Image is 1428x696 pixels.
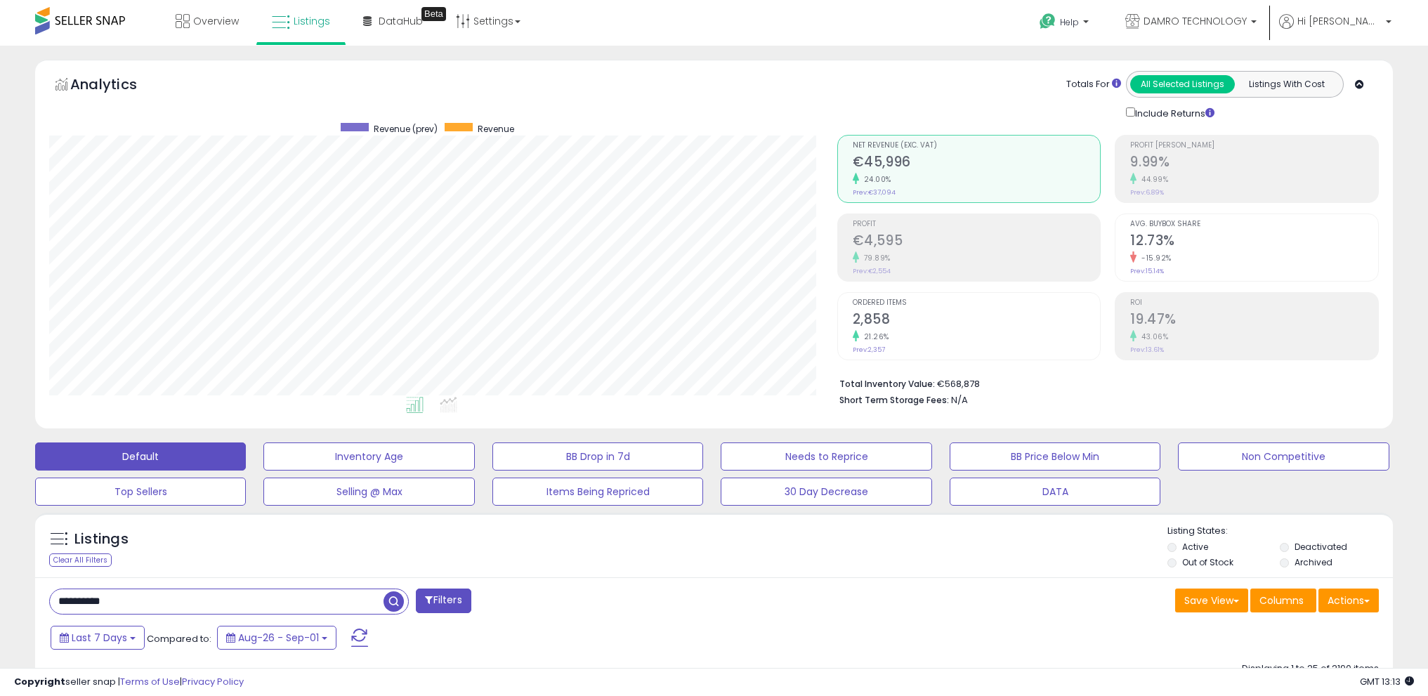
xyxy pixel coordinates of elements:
span: Profit [PERSON_NAME] [1130,142,1378,150]
small: 43.06% [1136,331,1168,342]
div: Totals For [1066,78,1121,91]
button: Inventory Age [263,442,474,471]
span: Help [1060,16,1079,28]
span: Net Revenue (Exc. VAT) [853,142,1101,150]
span: DataHub [379,14,423,28]
button: All Selected Listings [1130,75,1235,93]
button: Last 7 Days [51,626,145,650]
button: DATA [950,478,1160,506]
h5: Analytics [70,74,164,98]
button: BB Drop in 7d [492,442,703,471]
h2: €45,996 [853,154,1101,173]
small: Prev: €37,094 [853,188,896,197]
button: Top Sellers [35,478,246,506]
span: DAMRO TECHNOLOGY [1144,14,1247,28]
span: Columns [1259,593,1304,608]
button: Filters [416,589,471,613]
small: 44.99% [1136,174,1168,185]
span: Listings [294,14,330,28]
h2: 12.73% [1130,232,1378,251]
div: Tooltip anchor [421,7,446,21]
label: Out of Stock [1182,556,1233,568]
button: Needs to Reprice [721,442,931,471]
button: BB Price Below Min [950,442,1160,471]
h2: 19.47% [1130,311,1378,330]
div: Displaying 1 to 25 of 2190 items [1242,662,1379,676]
span: ROI [1130,299,1378,307]
small: Prev: 13.61% [1130,346,1164,354]
label: Archived [1295,556,1332,568]
label: Deactivated [1295,541,1347,553]
small: Prev: 15.14% [1130,267,1164,275]
h2: €4,595 [853,232,1101,251]
label: Active [1182,541,1208,553]
span: N/A [951,393,968,407]
button: Items Being Repriced [492,478,703,506]
button: Selling @ Max [263,478,474,506]
span: 2025-09-9 13:13 GMT [1360,675,1414,688]
h5: Listings [74,530,129,549]
span: Revenue (prev) [374,123,438,135]
div: Clear All Filters [49,553,112,567]
span: Aug-26 - Sep-01 [238,631,319,645]
span: Hi [PERSON_NAME] [1297,14,1382,28]
span: Profit [853,221,1101,228]
span: Overview [193,14,239,28]
a: Hi [PERSON_NAME] [1279,14,1391,46]
a: Privacy Policy [182,675,244,688]
button: Save View [1175,589,1248,612]
small: -15.92% [1136,253,1172,263]
span: Compared to: [147,632,211,645]
a: Terms of Use [120,675,180,688]
span: Ordered Items [853,299,1101,307]
small: Prev: 2,357 [853,346,885,354]
button: Actions [1318,589,1379,612]
span: Revenue [478,123,514,135]
span: Last 7 Days [72,631,127,645]
small: Prev: 6.89% [1130,188,1164,197]
h2: 9.99% [1130,154,1378,173]
div: Include Returns [1115,105,1231,121]
small: 24.00% [859,174,891,185]
i: Get Help [1039,13,1056,30]
strong: Copyright [14,675,65,688]
small: Prev: €2,554 [853,267,891,275]
small: 79.89% [859,253,891,263]
button: 30 Day Decrease [721,478,931,506]
b: Total Inventory Value: [839,378,935,390]
button: Listings With Cost [1234,75,1339,93]
span: Avg. Buybox Share [1130,221,1378,228]
p: Listing States: [1167,525,1393,538]
h2: 2,858 [853,311,1101,330]
div: seller snap | | [14,676,244,689]
li: €568,878 [839,374,1368,391]
small: 21.26% [859,331,889,342]
button: Columns [1250,589,1316,612]
button: Non Competitive [1178,442,1389,471]
a: Help [1028,2,1103,46]
button: Aug-26 - Sep-01 [217,626,336,650]
b: Short Term Storage Fees: [839,394,949,406]
button: Default [35,442,246,471]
